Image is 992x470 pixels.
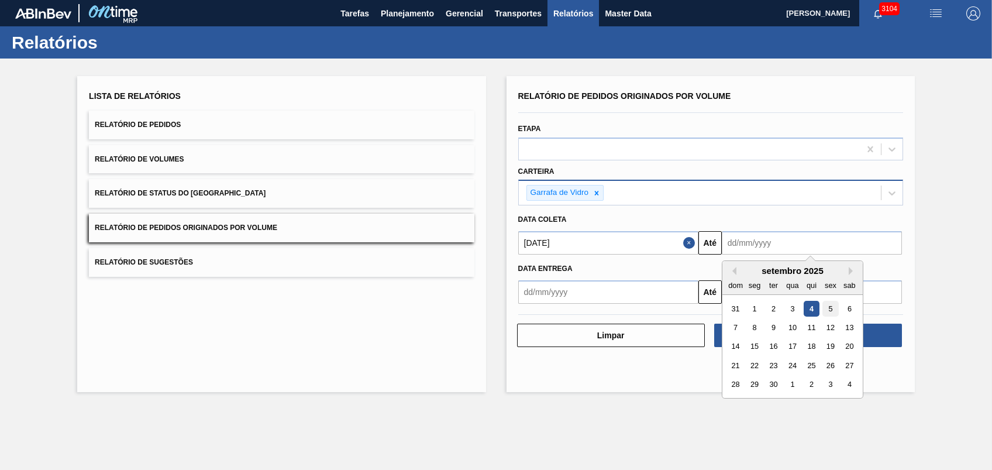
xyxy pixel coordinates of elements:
div: qui [804,277,819,293]
div: sex [822,277,838,293]
input: dd/mm/yyyy [518,231,698,255]
button: Relatório de Sugestões [89,248,474,277]
div: Choose segunda-feira, 8 de setembro de 2025 [746,320,762,335]
div: ter [766,277,781,293]
div: Choose domingo, 31 de agosto de 2025 [728,301,743,317]
div: Choose sexta-feira, 12 de setembro de 2025 [822,320,838,335]
button: Previous Month [728,267,736,275]
button: Relatório de Pedidos [89,111,474,139]
span: Data coleta [518,215,567,224]
span: Relatório de Pedidos Originados por Volume [95,224,277,232]
span: Relatório de Sugestões [95,258,193,266]
button: Limpar [517,324,705,347]
div: month 2025-09 [726,299,859,394]
div: Choose segunda-feira, 1 de setembro de 2025 [746,301,762,317]
div: setembro 2025 [722,266,863,276]
span: Master Data [605,6,651,20]
div: Choose terça-feira, 9 de setembro de 2025 [766,320,781,335]
div: Choose sexta-feira, 3 de outubro de 2025 [822,377,838,393]
h1: Relatórios [12,36,219,49]
span: Planejamento [381,6,434,20]
button: Next Month [849,267,857,275]
div: Choose sábado, 27 de setembro de 2025 [842,358,857,373]
div: Choose quinta-feira, 11 de setembro de 2025 [804,320,819,335]
div: Choose sábado, 13 de setembro de 2025 [842,320,857,335]
div: Choose quinta-feira, 2 de outubro de 2025 [804,377,819,393]
div: Choose sábado, 20 de setembro de 2025 [842,339,857,355]
span: Transportes [495,6,542,20]
div: Choose sexta-feira, 5 de setembro de 2025 [822,301,838,317]
img: TNhmsLtSVTkK8tSr43FrP2fwEKptu5GPRR3wAAAABJRU5ErkJggg== [15,8,71,19]
div: Choose segunda-feira, 22 de setembro de 2025 [746,358,762,373]
div: Choose sexta-feira, 19 de setembro de 2025 [822,339,838,355]
button: Até [698,231,722,255]
div: Choose terça-feira, 16 de setembro de 2025 [766,339,781,355]
div: Choose domingo, 7 de setembro de 2025 [728,320,743,335]
div: sab [842,277,857,293]
input: dd/mm/yyyy [722,231,902,255]
span: Relatórios [553,6,593,20]
span: Gerencial [446,6,483,20]
button: Relatório de Pedidos Originados por Volume [89,214,474,242]
div: Choose quarta-feira, 3 de setembro de 2025 [784,301,800,317]
div: Choose sábado, 4 de outubro de 2025 [842,377,857,393]
span: Relatório de Pedidos Originados por Volume [518,91,731,101]
div: Choose sexta-feira, 26 de setembro de 2025 [822,358,838,373]
div: Choose quarta-feira, 1 de outubro de 2025 [784,377,800,393]
div: Choose terça-feira, 30 de setembro de 2025 [766,377,781,393]
div: seg [746,277,762,293]
button: Notificações [859,5,897,22]
span: 3104 [879,2,900,15]
div: Choose segunda-feira, 15 de setembro de 2025 [746,339,762,355]
label: Carteira [518,167,554,176]
img: userActions [929,6,943,20]
input: dd/mm/yyyy [518,280,698,304]
span: Data entrega [518,265,573,273]
label: Etapa [518,125,541,133]
div: Choose quarta-feira, 24 de setembro de 2025 [784,358,800,373]
button: Close [683,231,698,255]
div: Choose segunda-feira, 29 de setembro de 2025 [746,377,762,393]
span: Tarefas [340,6,369,20]
div: Choose quarta-feira, 17 de setembro de 2025 [784,339,800,355]
div: qua [784,277,800,293]
button: Até [698,280,722,304]
div: Choose quinta-feira, 18 de setembro de 2025 [804,339,819,355]
div: Garrafa de Vidro [527,186,591,200]
div: Choose quarta-feira, 10 de setembro de 2025 [784,320,800,335]
button: Download [714,324,902,347]
button: Relatório de Volumes [89,145,474,174]
span: Relatório de Volumes [95,155,184,163]
div: dom [728,277,743,293]
button: Relatório de Status do [GEOGRAPHIC_DATA] [89,179,474,208]
div: Choose terça-feira, 23 de setembro de 2025 [766,358,781,373]
span: Relatório de Pedidos [95,121,181,129]
div: Choose terça-feira, 2 de setembro de 2025 [766,301,781,317]
img: Logout [966,6,980,20]
div: Choose domingo, 14 de setembro de 2025 [728,339,743,355]
span: Lista de Relatórios [89,91,181,101]
div: Choose sábado, 6 de setembro de 2025 [842,301,857,317]
div: Choose quinta-feira, 25 de setembro de 2025 [804,358,819,373]
span: Relatório de Status do [GEOGRAPHIC_DATA] [95,189,266,197]
div: Choose domingo, 21 de setembro de 2025 [728,358,743,373]
div: Choose quinta-feira, 4 de setembro de 2025 [804,301,819,317]
div: Choose domingo, 28 de setembro de 2025 [728,377,743,393]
